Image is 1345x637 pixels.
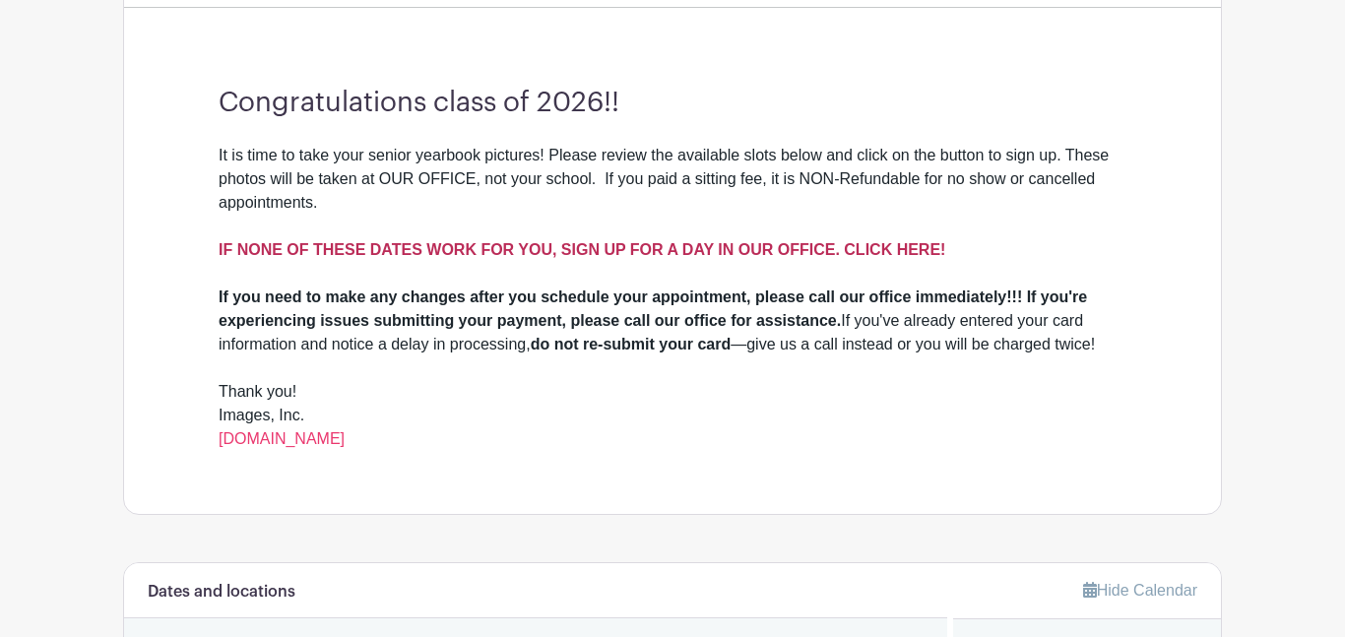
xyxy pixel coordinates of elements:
[1083,582,1197,599] a: Hide Calendar
[219,404,1126,427] div: Images, Inc.
[219,241,945,258] a: IF NONE OF THESE DATES WORK FOR YOU, SIGN UP FOR A DAY IN OUR OFFICE. CLICK HERE!
[219,288,1087,329] strong: If you need to make any changes after you schedule your appointment, please call our office immed...
[219,87,1126,120] h3: Congratulations class of 2026!!
[219,430,345,447] a: [DOMAIN_NAME]
[219,380,1126,404] div: Thank you!
[219,286,1126,356] div: If you've already entered your card information and notice a delay in processing, —give us a call...
[531,336,732,352] strong: do not re-submit your card
[148,583,295,602] h6: Dates and locations
[219,144,1126,238] div: It is time to take your senior yearbook pictures! Please review the available slots below and cli...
